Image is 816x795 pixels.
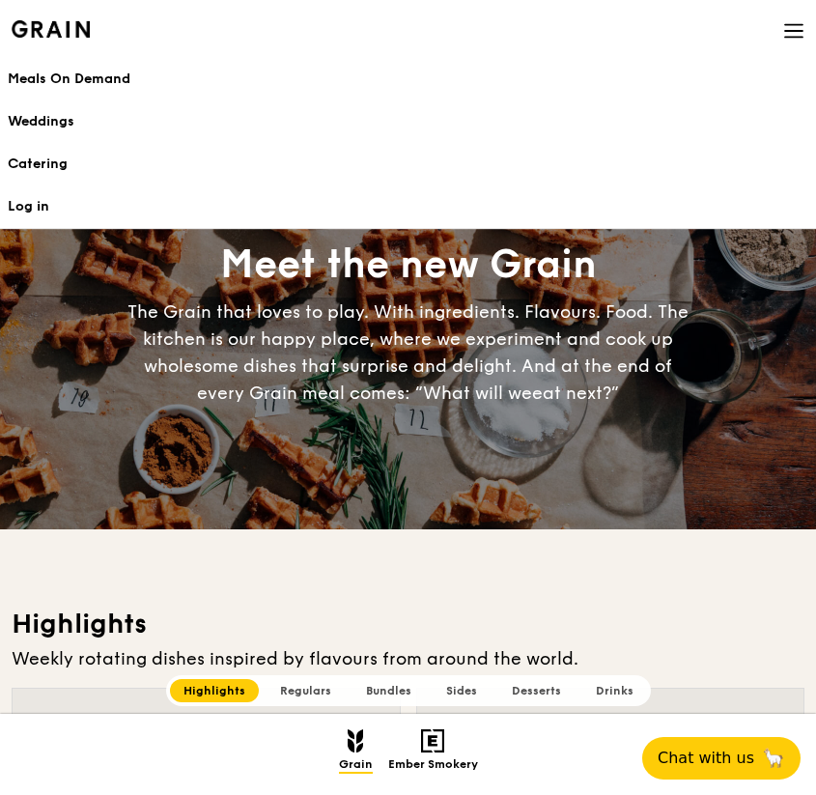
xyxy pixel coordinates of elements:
[120,298,697,407] div: The Grain that loves to play. With ingredients. Flavours. Food. The kitchen is our happy place, w...
[12,645,804,672] div: Weekly rotating dishes inspired by flavours from around the world.
[421,729,444,752] img: Ember Smokery mobile logo
[532,383,619,404] span: eat next?”
[8,100,808,143] a: Weddings
[339,757,373,774] span: Grain
[12,607,804,641] h3: Highlights
[642,737,801,780] button: Chat with us🦙
[8,185,808,228] a: Log in
[762,747,785,770] span: 🦙
[8,155,808,174] div: Catering
[12,20,90,38] img: Grain
[120,239,697,291] div: Meet the new Grain
[8,112,808,131] div: Weddings
[8,143,808,185] a: Catering
[8,70,808,89] h1: Meals On Demand
[658,747,754,770] span: Chat with us
[348,729,364,752] img: Grain mobile logo
[388,757,478,774] span: Ember Smokery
